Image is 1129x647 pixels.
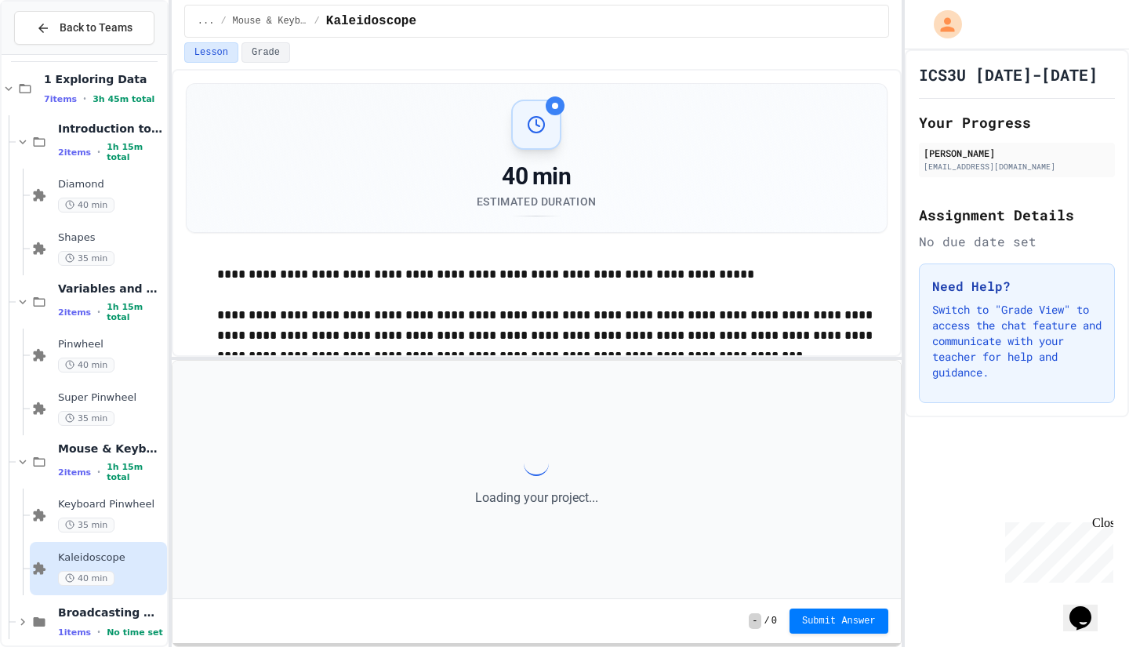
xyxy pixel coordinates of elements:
[107,302,164,322] span: 1h 15m total
[58,282,164,296] span: Variables and Blocks
[58,307,91,318] span: 2 items
[58,467,91,478] span: 2 items
[58,338,164,351] span: Pinwheel
[97,306,100,318] span: •
[83,93,86,105] span: •
[44,72,164,86] span: 1 Exploring Data
[932,302,1102,380] p: Switch to "Grade View" to access the chat feature and communicate with your teacher for help and ...
[749,613,761,629] span: -
[58,551,164,565] span: Kaleidoscope
[184,42,238,63] button: Lesson
[58,498,164,511] span: Keyboard Pinwheel
[58,251,114,266] span: 35 min
[58,147,91,158] span: 2 items
[107,627,163,638] span: No time set
[932,277,1102,296] h3: Need Help?
[790,609,888,634] button: Submit Answer
[58,411,114,426] span: 35 min
[97,146,100,158] span: •
[314,15,320,27] span: /
[97,466,100,478] span: •
[919,111,1115,133] h2: Your Progress
[919,232,1115,251] div: No due date set
[60,20,133,36] span: Back to Teams
[475,489,598,507] p: Loading your project...
[107,142,164,162] span: 1h 15m total
[241,42,290,63] button: Grade
[477,194,596,209] div: Estimated Duration
[917,6,966,42] div: My Account
[44,94,77,104] span: 7 items
[14,11,154,45] button: Back to Teams
[924,146,1110,160] div: [PERSON_NAME]
[97,626,100,638] span: •
[58,358,114,373] span: 40 min
[924,161,1110,173] div: [EMAIL_ADDRESS][DOMAIN_NAME]
[58,391,164,405] span: Super Pinwheel
[764,615,770,627] span: /
[233,15,308,27] span: Mouse & Keyboard
[6,6,108,100] div: Chat with us now!Close
[58,122,164,136] span: Introduction to Snap
[919,64,1098,85] h1: ICS3U [DATE]-[DATE]
[220,15,226,27] span: /
[58,442,164,456] span: Mouse & Keyboard
[1063,584,1113,631] iframe: chat widget
[58,518,114,533] span: 35 min
[999,516,1113,583] iframe: chat widget
[477,162,596,191] div: 40 min
[771,615,777,627] span: 0
[107,462,164,482] span: 1h 15m total
[58,198,114,213] span: 40 min
[58,231,164,245] span: Shapes
[58,605,164,620] span: Broadcasting & Cloning
[919,204,1115,226] h2: Assignment Details
[802,615,876,627] span: Submit Answer
[58,178,164,191] span: Diamond
[93,94,154,104] span: 3h 45m total
[198,15,215,27] span: ...
[326,12,416,31] span: Kaleidoscope
[58,627,91,638] span: 1 items
[58,571,114,586] span: 40 min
